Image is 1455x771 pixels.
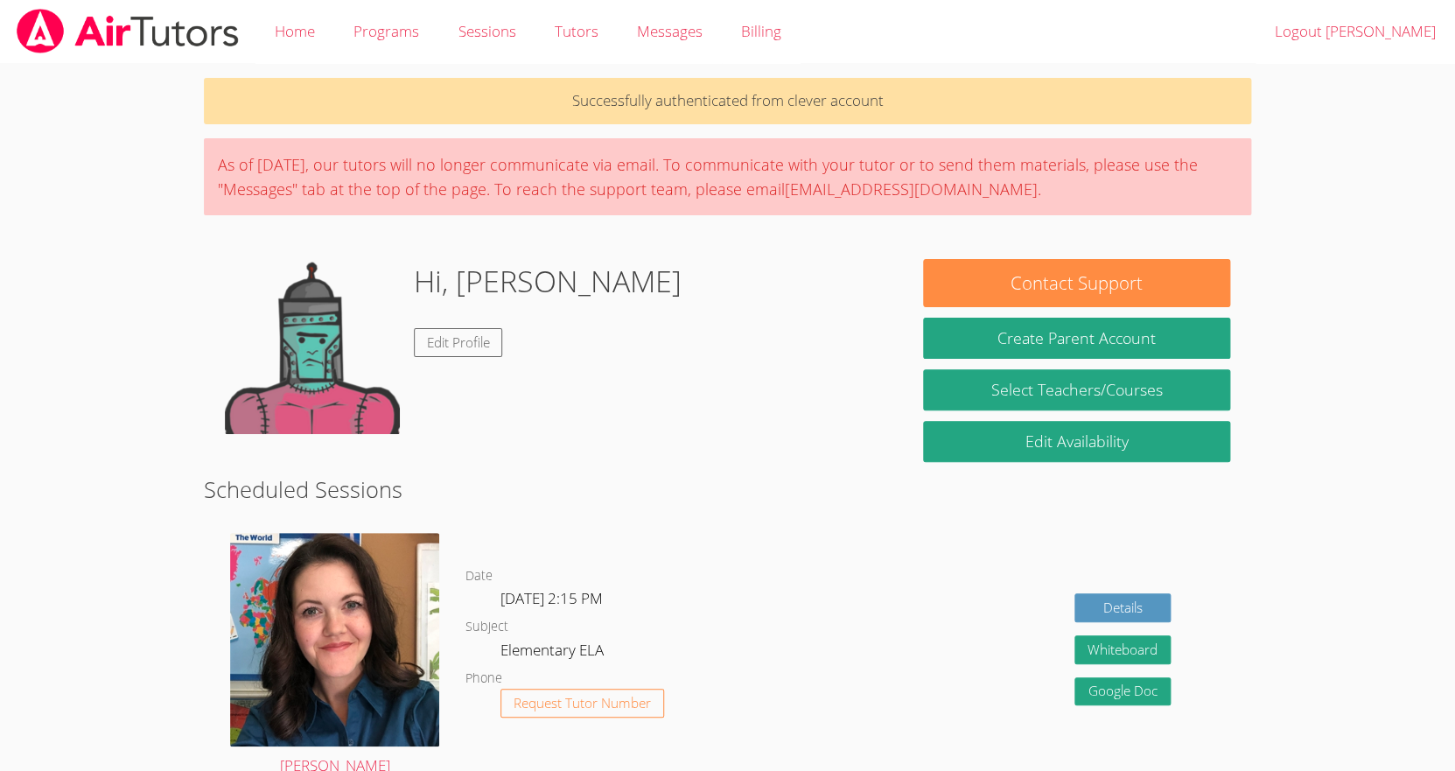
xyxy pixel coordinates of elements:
button: Create Parent Account [923,318,1230,359]
h2: Scheduled Sessions [204,473,1251,506]
a: Edit Availability [923,421,1230,462]
dt: Date [465,565,493,587]
dt: Subject [465,616,508,638]
button: Whiteboard [1074,635,1171,664]
p: Successfully authenticated from clever account [204,78,1251,124]
button: Request Tutor Number [500,689,664,718]
a: Details [1074,593,1171,622]
span: [DATE] 2:15 PM [500,588,603,608]
span: Messages [637,21,703,41]
dt: Phone [465,668,502,690]
img: default.png [225,259,400,434]
a: Google Doc [1074,677,1171,706]
h1: Hi, [PERSON_NAME] [414,259,682,304]
img: avatar.png [230,533,439,746]
a: Edit Profile [414,328,503,357]
span: Request Tutor Number [514,697,651,710]
a: Select Teachers/Courses [923,369,1230,410]
div: As of [DATE], our tutors will no longer communicate via email. To communicate with your tutor or ... [204,138,1251,215]
dd: Elementary ELA [500,638,607,668]
img: airtutors_banner-c4298cdbf04f3fff15de1276eac7730deb9818008684d7c2e4769d2f7ddbe033.png [15,9,241,53]
button: Contact Support [923,259,1230,307]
